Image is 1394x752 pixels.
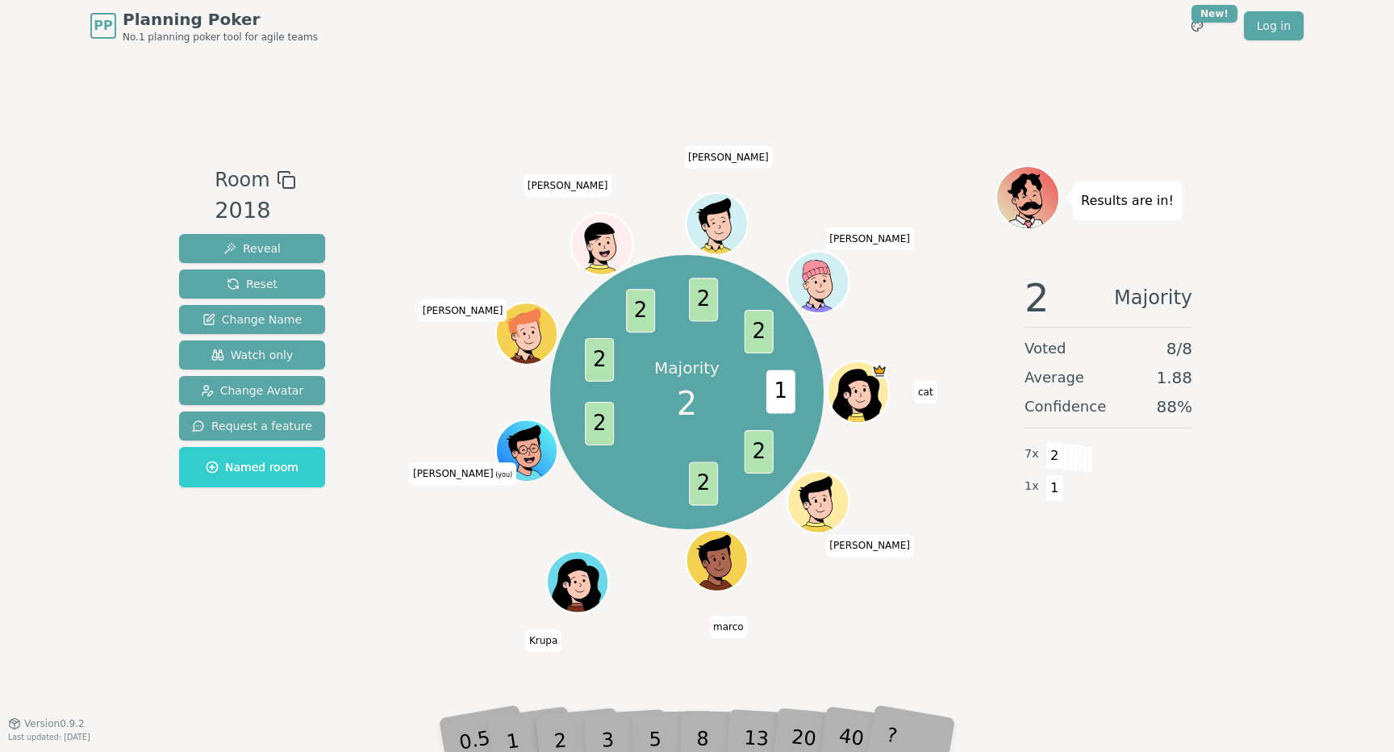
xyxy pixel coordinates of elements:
span: No.1 planning poker tool for agile teams [123,31,318,44]
button: Request a feature [179,412,325,441]
span: 2 [744,430,773,474]
span: Reveal [223,240,281,257]
span: Voted [1025,337,1066,360]
button: Click to change your avatar [497,421,555,479]
span: Click to change your name [525,629,561,652]
span: 1.88 [1156,366,1192,389]
span: Click to change your name [419,299,507,322]
span: Watch only [211,347,294,363]
span: PP [94,16,112,36]
button: Named room [179,447,325,487]
span: 2 [1025,278,1050,317]
span: 2 [585,402,614,445]
span: Click to change your name [524,174,612,197]
span: Version 0.9.2 [24,717,85,730]
span: 2 [677,379,697,428]
span: 2 [585,338,614,382]
span: Click to change your name [684,145,773,168]
button: Version0.9.2 [8,717,85,730]
span: Room [215,165,269,194]
span: Click to change your name [914,381,937,403]
span: Click to change your name [825,228,914,250]
span: Click to change your name [825,534,914,557]
span: 1 [1045,474,1064,502]
a: PPPlanning PokerNo.1 planning poker tool for agile teams [90,8,318,44]
p: Majority [654,357,720,379]
button: Reset [179,269,325,299]
button: Watch only [179,340,325,370]
span: 1 x [1025,478,1039,495]
span: 7 x [1025,445,1039,463]
span: Confidence [1025,395,1106,418]
button: Change Name [179,305,325,334]
span: Change Name [202,311,302,328]
span: 2 [1045,442,1064,470]
span: 2 [689,278,718,322]
span: Request a feature [192,418,312,434]
span: Click to change your name [709,616,748,638]
button: Change Avatar [179,376,325,405]
div: 2018 [215,194,295,228]
span: 2 [689,462,718,506]
span: Reset [227,276,278,292]
button: Reveal [179,234,325,263]
span: 2 [626,290,655,333]
span: cat is the host [871,363,887,378]
span: Change Avatar [201,382,304,399]
span: 1 [766,370,795,414]
div: New! [1192,5,1237,23]
span: 2 [744,310,773,353]
span: Click to change your name [409,462,516,485]
button: New! [1183,11,1212,40]
span: (you) [494,471,513,478]
span: 8 / 8 [1167,337,1192,360]
span: Majority [1114,278,1192,317]
span: Last updated: [DATE] [8,733,90,742]
a: Log in [1244,11,1304,40]
span: 88 % [1157,395,1192,418]
p: Results are in! [1081,190,1174,212]
span: Named room [206,459,298,475]
span: Planning Poker [123,8,318,31]
span: Average [1025,366,1084,389]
